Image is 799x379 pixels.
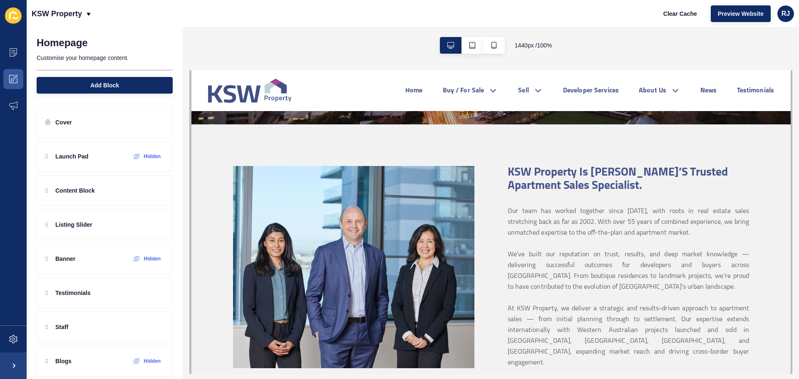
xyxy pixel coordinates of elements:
label: Hidden [144,255,161,262]
span: Preview Website [718,10,764,18]
p: Banner [55,255,75,263]
span: RJ [782,10,790,18]
a: Sell [327,15,337,25]
p: Listing Slider [55,220,92,229]
a: Testimonials [546,15,583,25]
span: Add Block [90,81,119,89]
a: Buy / For Sale [251,15,293,25]
span: 1440 px / 100 % [515,41,552,50]
p: Content Block [55,186,95,195]
button: Clear Cache [656,5,704,22]
a: Developer Services [372,15,427,25]
span: Clear Cache [663,10,697,18]
p: Our team has worked together since [DATE], with roots in real estate sales stretching back as far... [316,136,558,298]
img: KSW Property Logo [17,8,100,32]
label: Hidden [144,358,161,364]
button: Preview Website [711,5,771,22]
p: Staff [55,323,68,331]
p: Blogs [55,357,72,365]
img: Image related to text in section [42,96,283,298]
h1: Homepage [37,37,88,49]
a: News [509,15,526,25]
p: Testimonials [55,289,91,297]
h2: KSW Property is [PERSON_NAME]’s trusted apartment sales specialist. [316,96,558,122]
p: Launch Pad [55,152,88,161]
button: Add Block [37,77,173,94]
p: Customise your homepage content. [37,49,173,67]
p: KSW Property [32,3,82,24]
a: About Us [447,15,475,25]
label: Hidden [144,153,161,160]
a: Home [214,15,231,25]
p: Cover [55,118,72,126]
